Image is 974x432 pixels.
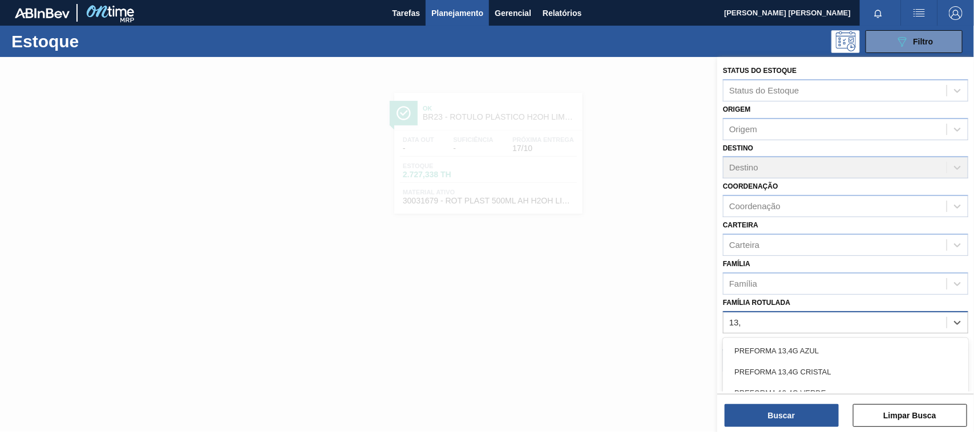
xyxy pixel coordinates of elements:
[860,5,896,21] button: Notificações
[729,279,757,288] div: Família
[831,30,860,53] div: Pogramando: nenhum usuário selecionado
[723,340,968,361] div: PREFORMA 13,4G AZUL
[866,30,963,53] button: Filtro
[392,6,420,20] span: Tarefas
[723,182,778,190] label: Coordenação
[949,6,963,20] img: Logout
[723,337,780,345] label: Material ativo
[723,361,968,382] div: PREFORMA 13,4G CRISTAL
[729,240,759,250] div: Carteira
[543,6,581,20] span: Relatórios
[723,221,758,229] label: Carteira
[723,144,753,152] label: Destino
[11,35,179,48] h1: Estoque
[723,299,790,307] label: Família Rotulada
[723,105,751,113] label: Origem
[914,37,933,46] span: Filtro
[15,8,70,18] img: TNhmsLtSVTkK8tSr43FrP2fwEKptu5GPRR3wAAAABJRU5ErkJggg==
[723,382,968,404] div: PREFORMA 13,4G VERDE
[729,124,757,134] div: Origem
[729,85,799,95] div: Status do Estoque
[431,6,483,20] span: Planejamento
[723,260,750,268] label: Família
[912,6,926,20] img: userActions
[723,67,797,75] label: Status do Estoque
[729,202,781,211] div: Coordenação
[495,6,531,20] span: Gerencial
